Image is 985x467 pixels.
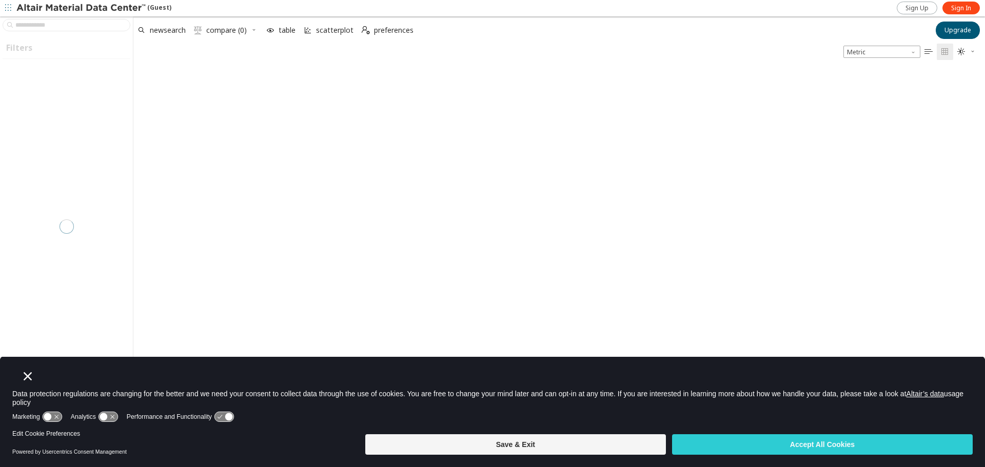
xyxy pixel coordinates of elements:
[194,26,202,34] i: 
[16,3,171,13] div: (Guest)
[206,27,247,34] span: compare (0)
[937,44,953,60] button: Tile View
[936,22,980,39] button: Upgrade
[920,44,937,60] button: Table View
[944,26,971,34] span: Upgrade
[374,27,413,34] span: preferences
[843,46,920,58] span: Metric
[150,27,186,34] span: newsearch
[905,4,929,12] span: Sign Up
[951,4,971,12] span: Sign In
[362,26,370,34] i: 
[953,44,980,60] button: Theme
[957,48,966,56] i: 
[942,2,980,14] a: Sign In
[941,48,949,56] i: 
[316,27,353,34] span: scatterplot
[897,2,937,14] a: Sign Up
[924,48,933,56] i: 
[279,27,295,34] span: table
[16,3,147,13] img: Altair Material Data Center
[843,46,920,58] div: Unit System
